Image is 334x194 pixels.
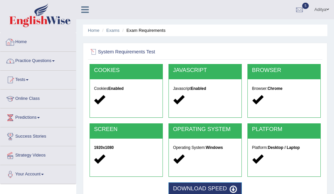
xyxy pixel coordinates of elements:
strong: Enabled [191,86,206,91]
h2: System Requirements Test [90,48,233,56]
h2: OPERATING SYSTEM [173,126,237,133]
span: 5 [302,3,309,9]
a: Predictions [0,108,76,125]
a: Online Class [0,90,76,106]
a: Success Stories [0,127,76,144]
h2: DOWNLOAD SPEED [173,186,237,192]
li: Exam Requirements [121,27,166,33]
a: Tests [0,71,76,87]
strong: Enabled [108,86,123,91]
h2: COOKIES [94,67,158,74]
h5: Operating System: [173,146,237,150]
a: Your Account [0,165,76,182]
strong: Desktop / Laptop [268,145,300,150]
h2: PLATFORM [252,126,316,133]
a: Exams [106,28,120,33]
a: Practice Questions [0,52,76,68]
h5: Cookies [94,87,158,91]
a: Home [88,28,100,33]
strong: Chrome [268,86,283,91]
h5: Javascript [173,87,237,91]
h5: Platform: [252,146,316,150]
h2: JAVASCRIPT [173,67,237,74]
h2: BROWSER [252,67,316,74]
h5: Browser: [252,87,316,91]
strong: Windows [206,145,223,150]
strong: 1920x1080 [94,145,114,150]
a: Home [0,33,76,49]
a: Strategy Videos [0,146,76,163]
h2: SCREEN [94,126,158,133]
